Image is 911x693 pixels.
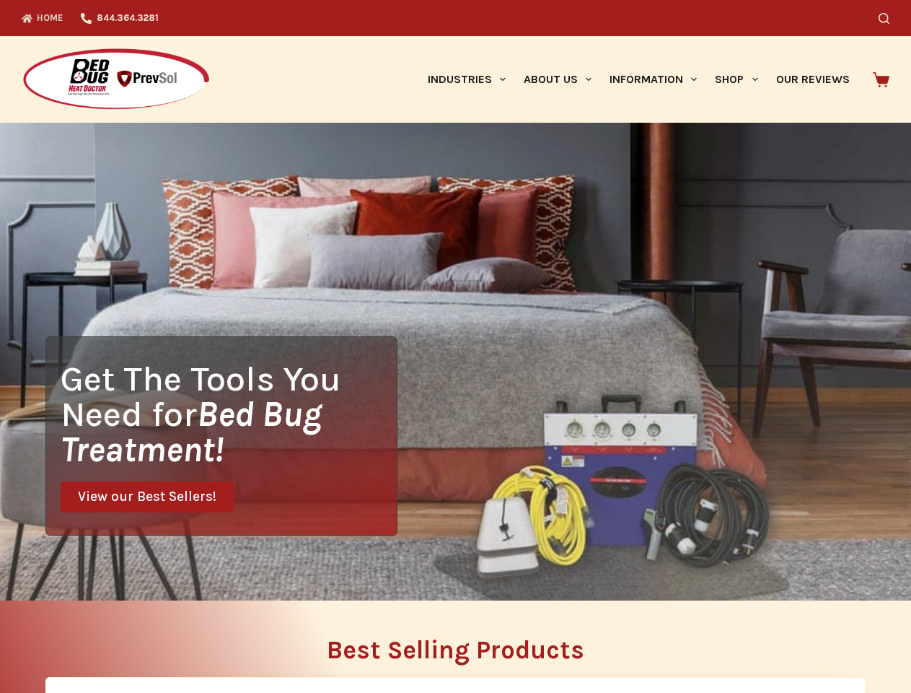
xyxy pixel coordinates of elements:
span: View our Best Sellers! [78,490,216,504]
i: Bed Bug Treatment! [61,393,322,470]
a: View our Best Sellers! [61,481,234,513]
a: About Us [514,36,600,123]
h2: Best Selling Products [45,637,866,663]
nav: Primary [418,36,858,123]
a: Our Reviews [767,36,858,123]
h1: Get The Tools You Need for [61,361,397,467]
a: Shop [706,36,767,123]
a: Industries [418,36,514,123]
a: Information [601,36,706,123]
img: Prevsol/Bed Bug Heat Doctor [22,48,211,112]
button: Search [879,13,889,24]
